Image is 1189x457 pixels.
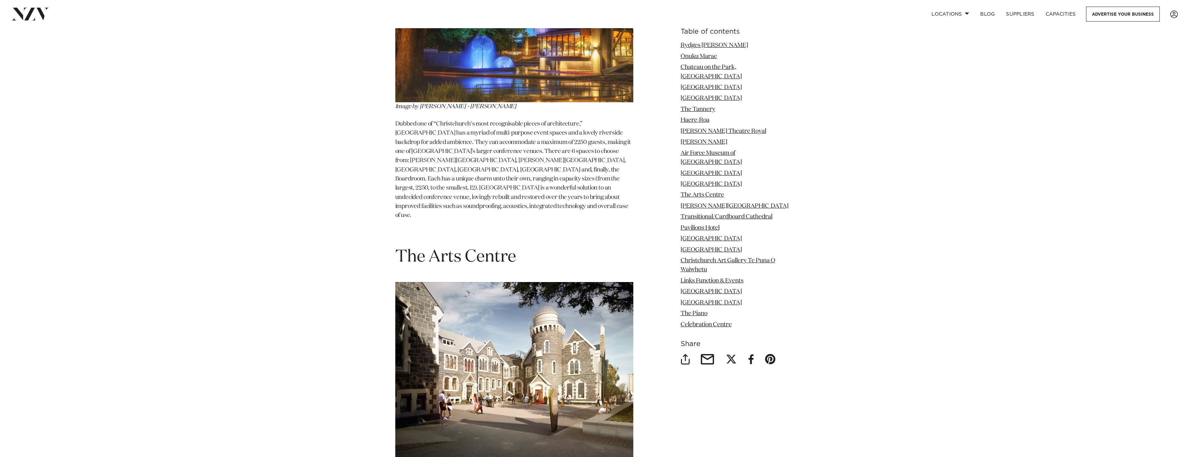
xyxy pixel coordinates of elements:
a: Chateau on the Park, [GEOGRAPHIC_DATA] [681,64,742,79]
a: Air Force Museum of [GEOGRAPHIC_DATA] [681,150,742,165]
h6: Share [681,340,794,348]
a: [PERSON_NAME] Theatre Royal [681,128,766,134]
a: [PERSON_NAME][GEOGRAPHIC_DATA] [681,203,788,209]
a: [GEOGRAPHIC_DATA] [681,95,742,101]
a: Pavilions Hotel [681,225,720,231]
a: [GEOGRAPHIC_DATA] [681,85,742,90]
a: Transitional/Cardboard Cathedral [681,214,772,220]
a: Links Function & Events [681,278,744,284]
img: nzv-logo.png [11,8,49,20]
span: The Arts Centre [395,249,516,265]
a: The Arts Centre [681,192,724,198]
a: Locations [926,7,975,22]
a: Christchurch Art Gallery Te Puna O Waiwhetu [681,258,775,273]
a: Advertise your business [1086,7,1160,22]
h6: Table of contents [681,28,794,35]
a: [PERSON_NAME] [681,139,727,145]
a: Capacities [1040,7,1081,22]
a: [GEOGRAPHIC_DATA] [681,247,742,252]
a: Rydges [PERSON_NAME] [681,42,748,48]
a: The Tannery [681,106,715,112]
a: [GEOGRAPHIC_DATA] [681,181,742,187]
a: [GEOGRAPHIC_DATA] [681,289,742,295]
span: Image by [PERSON_NAME] + [PERSON_NAME] [395,104,516,110]
a: Haere-Roa [681,117,710,123]
span: Dubbed one of “Christchurch's most recognisable pieces of architecture,” [GEOGRAPHIC_DATA] has a ... [395,121,631,218]
a: BLOG [975,7,1000,22]
a: [GEOGRAPHIC_DATA] [681,170,742,176]
a: [GEOGRAPHIC_DATA] [681,300,742,306]
a: SUPPLIERS [1000,7,1040,22]
a: The Piano [681,311,707,316]
a: Celebration Centre [681,321,732,327]
a: Ōnuku Marae [681,53,717,59]
a: [GEOGRAPHIC_DATA] [681,236,742,242]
